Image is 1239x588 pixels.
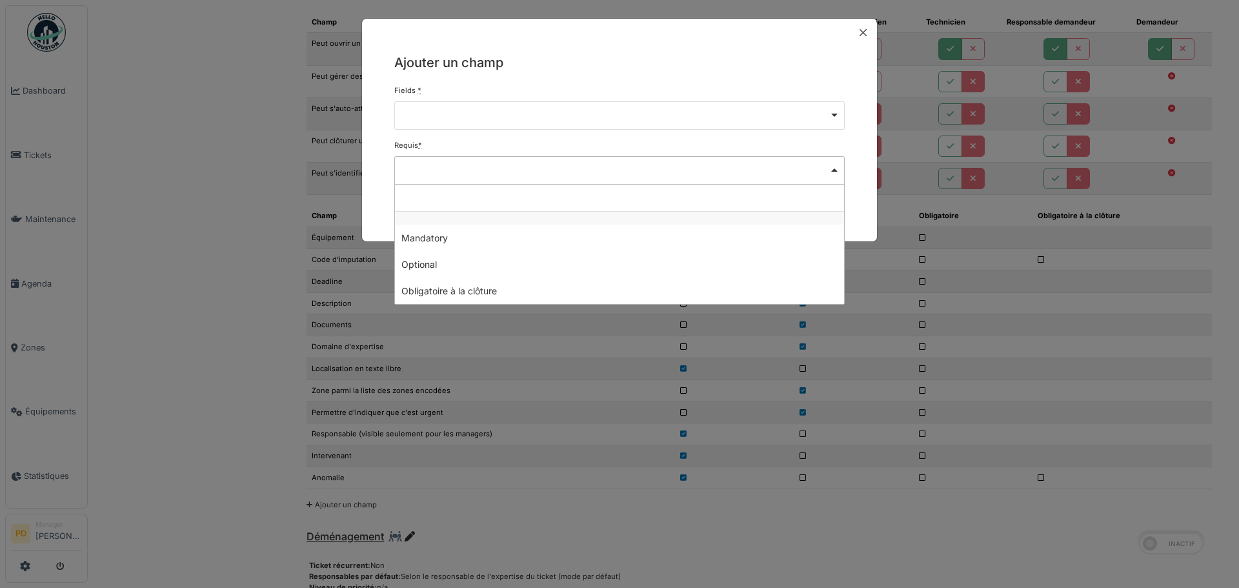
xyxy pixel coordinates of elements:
span: translation missing: fr.form.fields [394,86,416,95]
h5: Ajouter un champ [394,53,845,72]
abbr: Requis [418,141,422,150]
div: Obligatoire à la clôture [395,278,844,304]
span: translation missing: fr.report_type.mandatory [401,232,448,243]
abbr: Requis [418,86,421,95]
label: Requis [394,140,422,151]
span: translation missing: fr.report_type.optional [401,259,437,270]
button: Close [854,24,872,41]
